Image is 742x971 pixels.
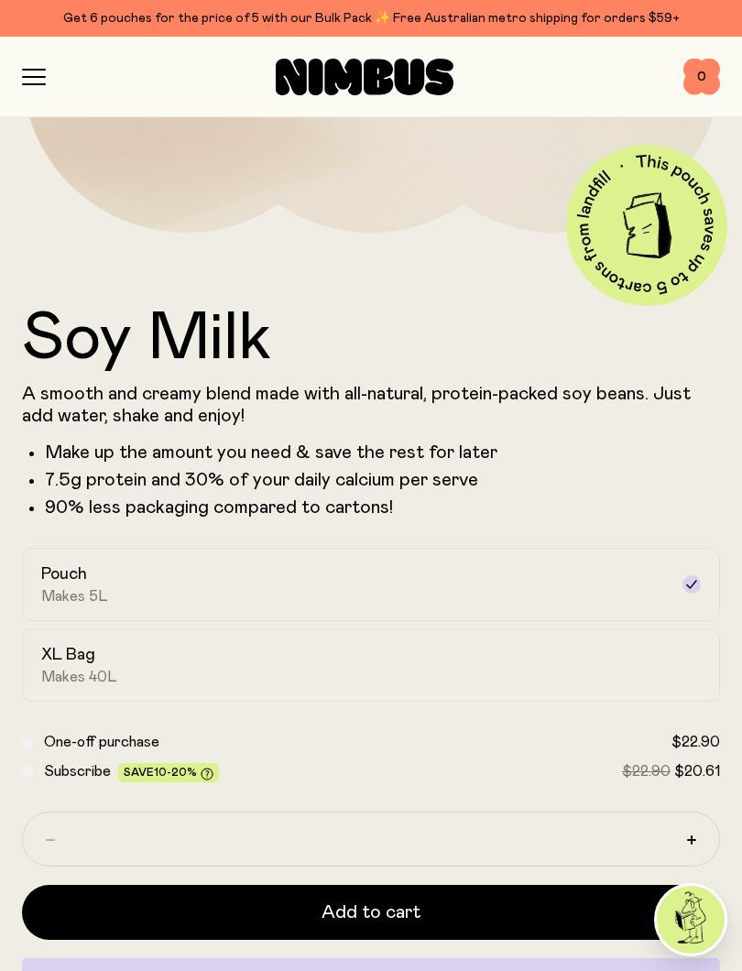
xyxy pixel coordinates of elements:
[41,668,117,686] span: Makes 40L
[45,442,720,464] li: Make up the amount you need & save the rest for later
[41,563,87,585] h2: Pouch
[44,735,159,749] span: One-off purchase
[22,7,720,29] div: Get 6 pouches for the price of 5 with our Bulk Pack ✨ Free Australian metro shipping for orders $59+
[671,735,720,749] span: $22.90
[41,587,108,606] span: Makes 5L
[45,496,720,518] p: 90% less packaging compared to cartons!
[322,900,420,925] span: Add to cart
[45,469,720,491] li: 7.5g protein and 30% of your daily calcium per serve
[683,59,720,95] button: 0
[674,764,720,779] span: $20.61
[622,764,671,779] span: $22.90
[22,306,720,372] h1: Soy Milk
[44,764,111,779] span: Subscribe
[154,767,197,778] span: 10-20%
[22,885,720,940] button: Add to cart
[22,383,720,427] p: A smooth and creamy blend made with all-natural, protein-packed soy beans. Just add water, shake ...
[657,886,725,954] img: agent
[124,767,213,780] span: Save
[41,644,95,666] h2: XL Bag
